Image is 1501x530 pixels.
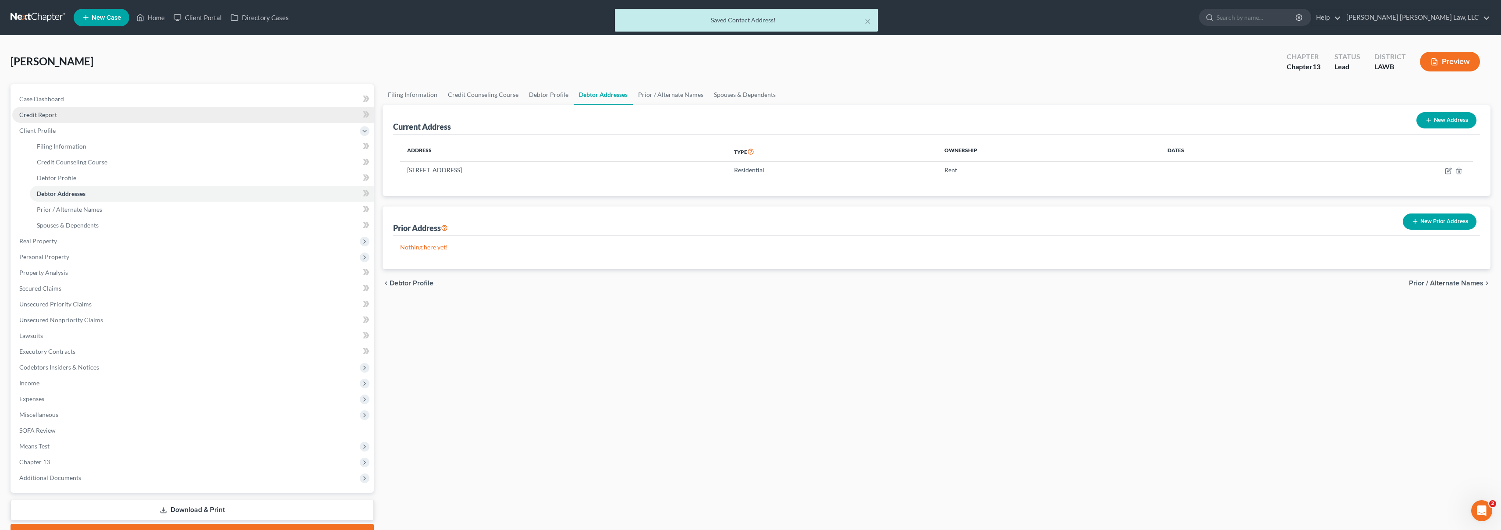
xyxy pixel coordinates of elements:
a: Prior / Alternate Names [633,84,709,105]
a: Property Analysis [12,265,374,281]
span: Unsecured Priority Claims [19,300,92,308]
button: × [865,16,871,26]
a: SOFA Review [12,423,374,438]
th: Address [400,142,727,162]
button: Preview [1420,52,1480,71]
span: Prior / Alternate Names [37,206,102,213]
span: Expenses [19,395,44,402]
div: LAWB [1374,62,1406,72]
td: Residential [727,162,937,178]
button: New Address [1416,112,1476,128]
a: Filing Information [383,84,443,105]
span: Credit Report [19,111,57,118]
a: Download & Print [11,500,374,520]
th: Type [727,142,937,162]
a: Filing Information [30,139,374,154]
span: Personal Property [19,253,69,260]
div: Status [1334,52,1360,62]
div: Prior Address [393,223,448,233]
td: [STREET_ADDRESS] [400,162,727,178]
span: Income [19,379,39,387]
span: Client Profile [19,127,56,134]
i: chevron_left [383,280,390,287]
span: 2 [1489,500,1496,507]
span: Codebtors Insiders & Notices [19,363,99,371]
span: Lawsuits [19,332,43,339]
a: Credit Report [12,107,374,123]
span: Debtor Profile [37,174,76,181]
span: Means Test [19,442,50,450]
span: Secured Claims [19,285,61,292]
a: Spouses & Dependents [709,84,781,105]
div: Saved Contact Address! [622,16,871,25]
a: Spouses & Dependents [30,217,374,233]
span: [PERSON_NAME] [11,55,93,68]
span: Chapter 13 [19,458,50,466]
td: Rent [937,162,1160,178]
span: Executory Contracts [19,348,75,355]
a: Debtor Profile [30,170,374,186]
iframe: Intercom live chat [1471,500,1492,521]
p: Nothing here yet! [400,243,1473,252]
span: Prior / Alternate Names [1409,280,1483,287]
span: Credit Counseling Course [37,158,107,166]
span: Real Property [19,237,57,245]
div: Current Address [393,121,451,132]
span: 13 [1313,62,1320,71]
a: Unsecured Priority Claims [12,296,374,312]
a: Executory Contracts [12,344,374,359]
span: Debtor Addresses [37,190,85,197]
a: Lawsuits [12,328,374,344]
div: Chapter [1287,62,1320,72]
a: Secured Claims [12,281,374,296]
a: Debtor Addresses [30,186,374,202]
span: Miscellaneous [19,411,58,418]
div: District [1374,52,1406,62]
div: Lead [1334,62,1360,72]
th: Ownership [937,142,1160,162]
span: Spouses & Dependents [37,221,99,229]
a: Credit Counseling Course [30,154,374,170]
span: SOFA Review [19,427,56,434]
span: Debtor Profile [390,280,433,287]
a: Credit Counseling Course [443,84,524,105]
a: Prior / Alternate Names [30,202,374,217]
th: Dates [1160,142,1306,162]
i: chevron_right [1483,280,1490,287]
div: Chapter [1287,52,1320,62]
button: Prior / Alternate Names chevron_right [1409,280,1490,287]
span: Case Dashboard [19,95,64,103]
button: New Prior Address [1403,213,1476,230]
span: Additional Documents [19,474,81,481]
button: chevron_left Debtor Profile [383,280,433,287]
span: Filing Information [37,142,86,150]
a: Case Dashboard [12,91,374,107]
a: Debtor Profile [524,84,574,105]
a: Unsecured Nonpriority Claims [12,312,374,328]
span: Unsecured Nonpriority Claims [19,316,103,324]
a: Debtor Addresses [574,84,633,105]
span: Property Analysis [19,269,68,276]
